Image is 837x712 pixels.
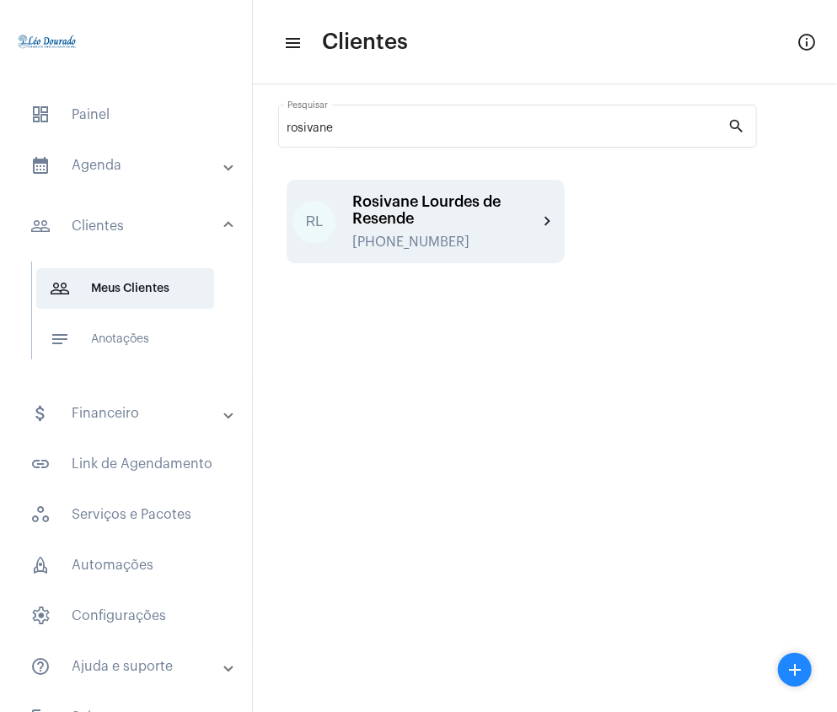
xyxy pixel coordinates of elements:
[30,454,51,474] mat-icon: sidenav icon
[17,94,235,135] span: Painel
[30,155,225,175] mat-panel-title: Agenda
[283,33,300,53] mat-icon: sidenav icon
[10,646,252,687] mat-expansion-panel-header: sidenav iconAjuda e suporte
[293,201,335,243] div: RL
[50,278,70,299] mat-icon: sidenav icon
[17,494,235,535] span: Serviços e Pacotes
[790,25,824,59] button: Info
[30,216,225,236] mat-panel-title: Clientes
[30,656,51,677] mat-icon: sidenav icon
[10,145,252,186] mat-expansion-panel-header: sidenav iconAgenda
[50,329,70,349] mat-icon: sidenav icon
[30,504,51,525] span: sidenav icon
[17,545,235,585] span: Automações
[17,444,235,484] span: Link de Agendamento
[30,105,51,125] span: sidenav icon
[10,393,252,434] mat-expansion-panel-header: sidenav iconFinanceiro
[797,32,817,52] mat-icon: Info
[10,199,252,253] mat-expansion-panel-header: sidenav iconClientes
[287,122,728,136] input: Pesquisar
[322,29,408,56] span: Clientes
[728,116,748,137] mat-icon: search
[30,656,225,677] mat-panel-title: Ajuda e suporte
[30,216,51,236] mat-icon: sidenav icon
[352,235,538,250] div: [PHONE_NUMBER]
[36,268,214,309] span: Meus Clientes
[352,193,538,227] div: Rosivane Lourdes de Resende
[538,212,558,232] mat-icon: chevron_right
[36,319,214,359] span: Anotações
[30,155,51,175] mat-icon: sidenav icon
[30,403,51,423] mat-icon: sidenav icon
[785,660,805,680] mat-icon: add
[30,606,51,626] span: sidenav icon
[13,8,81,76] img: 4c910ca3-f26c-c648-53c7-1a2041c6e520.jpg
[10,253,252,383] div: sidenav iconClientes
[30,403,225,423] mat-panel-title: Financeiro
[30,555,51,575] span: sidenav icon
[17,596,235,636] span: Configurações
